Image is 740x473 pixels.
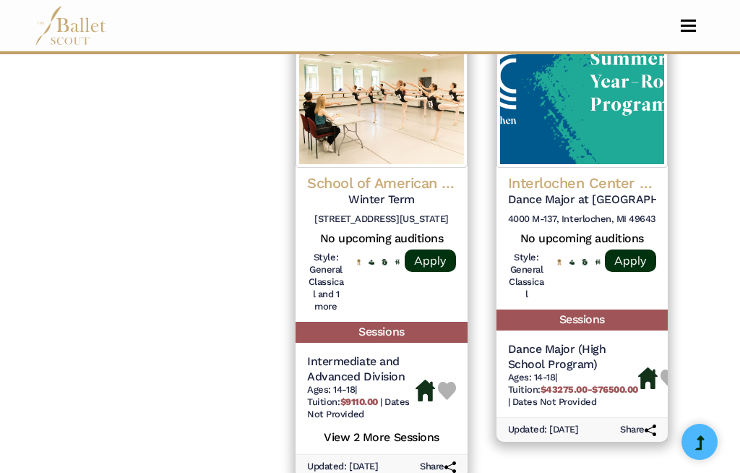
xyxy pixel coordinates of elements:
img: Housing Available [416,380,435,401]
img: Heart [661,370,679,388]
b: $9110.00 [340,396,378,407]
h6: 4000 M-137, Interlochen, MI 49643 [508,213,656,226]
h5: Intermediate and Advanced Division [307,354,415,385]
h4: Interlochen Center for the Arts [508,174,656,192]
h6: Updated: [DATE] [508,424,579,436]
span: Tuition: [508,384,638,395]
img: Housing Available [638,367,658,389]
span: Tuition: [307,396,380,407]
h6: | | [508,372,638,409]
h5: No upcoming auditions [508,231,656,247]
h6: Share [420,461,456,473]
a: Apply [405,250,456,272]
img: Logo [296,23,467,168]
h5: Sessions [296,322,467,343]
img: Offers Financial Aid [369,260,374,265]
h5: Sessions [496,310,668,331]
h6: Style: General Classical [508,252,545,301]
img: National [556,259,562,266]
h5: View 2 More Sessions [307,427,455,446]
img: National [356,259,362,266]
img: In Person [395,259,400,265]
img: Logo [496,23,668,168]
span: Dates Not Provided [307,396,410,419]
img: Heart [438,382,456,400]
h6: [STREET_ADDRESS][US_STATE] [307,213,455,226]
h5: Winter Term [307,192,455,208]
img: In Person [595,259,601,265]
img: Offers Financial Aid [569,260,575,265]
h5: Dance Major at [GEOGRAPHIC_DATA] [508,192,656,208]
h4: School of American Ballet (SAB) [307,174,455,192]
h6: Updated: [DATE] [307,461,378,473]
button: Toggle navigation [671,19,705,33]
span: Ages: 14-18 [508,372,556,383]
h6: Share [620,424,656,436]
img: Offers Scholarship [382,259,387,265]
h5: Dance Major (High School Program) [508,342,638,372]
span: Ages: 14-18 [307,384,355,395]
b: $43275.00-$76500.00 [541,384,638,395]
a: Apply [605,250,656,272]
img: Offers Scholarship [582,259,588,265]
span: Dates Not Provided [512,396,596,407]
h6: | | [307,384,415,421]
h6: Style: General Classical and 1 more [307,252,344,313]
h5: No upcoming auditions [307,231,455,247]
